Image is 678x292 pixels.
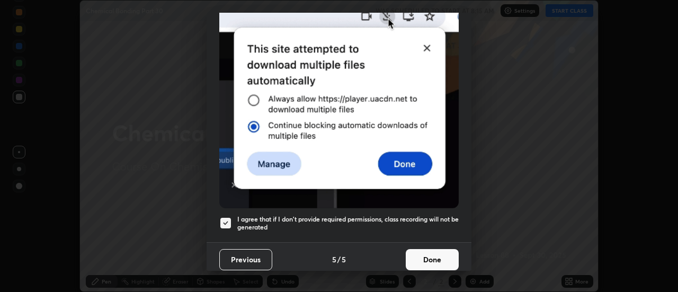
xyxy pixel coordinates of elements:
button: Previous [219,249,272,270]
h4: 5 [342,254,346,265]
h5: I agree that if I don't provide required permissions, class recording will not be generated [237,215,459,232]
button: Done [406,249,459,270]
h4: / [337,254,341,265]
h4: 5 [332,254,336,265]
